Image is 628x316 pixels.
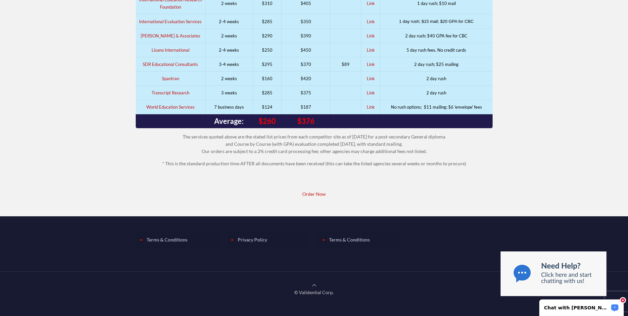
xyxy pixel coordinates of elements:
a: Link [367,19,375,24]
td: $250 [253,43,281,57]
td: 2 day rush; $40 GPA fee for CBC [380,29,492,43]
div: © Validential Corp. [136,289,493,296]
td: $89 [330,57,361,72]
td: $350 [281,14,330,29]
td: $285 [253,86,281,100]
a: Lisano International [152,47,189,53]
td: 2-4 weeks [205,43,253,57]
td: $187 [281,100,330,114]
iframe: LiveChat chat widget [535,295,628,316]
td: 2 day rush [380,86,492,100]
td: 3-4 weeks [205,57,253,72]
a: Link [367,62,375,67]
span: Order Now [302,191,326,197]
span: 1 day rush; $15 mail; $20 GPA for CBC [399,19,474,24]
a: SDR Educational Consultants [143,62,198,67]
td: $285 [253,14,281,29]
a: Link [367,90,375,95]
a: International Evaluation Services [139,19,202,24]
td: $124 [253,100,281,114]
td: 2 day rush; $25 mailing [380,57,492,72]
td: $370 [281,57,330,72]
td: $160 [253,72,281,86]
a: Link [367,76,375,81]
td: 2 day rush [380,72,492,86]
a: Link [367,1,375,6]
strong: $260 [259,117,276,126]
strong: Average: [214,117,244,126]
p: The services quoted above are the stated list prices from each competitor site as of [DATE] for a... [136,133,493,155]
a: Terms & Conditions [328,234,398,246]
img: Chat now [501,251,606,296]
a: Privacy Policy [237,234,307,246]
td: 5 day rush fees. No credit cards [380,43,492,57]
td: 3 weeks [205,86,253,100]
a: World Education Services [146,104,195,110]
strong: $376 [297,117,314,126]
td: $390 [281,29,330,43]
a: Back to top icon [312,282,316,288]
td: No rush options; $11 mailing; $6 'envelope' fees [380,100,492,114]
td: 2 weeks [205,72,253,86]
td: $295 [253,57,281,72]
td: $450 [281,43,330,57]
a: Transcript Research [152,90,189,95]
a: Spantran [162,76,179,81]
td: $420 [281,72,330,86]
td: 7 business days [205,100,253,114]
a: Order Now [295,185,333,203]
a: Link [367,33,375,38]
p: * This is the standard production time AFTER all documents have been received (this can take the ... [136,160,493,167]
a: Link [367,47,375,53]
td: $375 [281,86,330,100]
a: [PERSON_NAME] & Associates [141,33,200,38]
td: 2 weeks [205,29,253,43]
a: Link [367,104,375,110]
a: Terms & Conditions [146,234,216,246]
td: $290 [253,29,281,43]
td: 2-4 weeks [205,14,253,29]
